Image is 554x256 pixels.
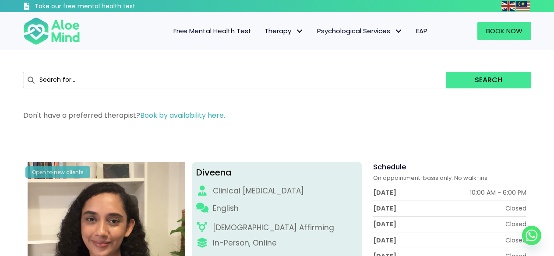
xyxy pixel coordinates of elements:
img: en [501,1,515,11]
h3: Take our free mental health test [35,2,182,11]
p: Don't have a preferred therapist? [23,110,531,120]
div: [DATE] [373,188,396,197]
div: Closed [505,236,526,245]
div: [DATE] [373,204,396,213]
div: Clinical [MEDICAL_DATA] [213,186,304,196]
span: Free Mental Health Test [173,26,251,35]
a: Whatsapp [522,226,541,245]
span: Therapy [265,26,304,35]
button: Search [446,72,531,88]
a: Malay [516,1,531,11]
a: TherapyTherapy: submenu [258,22,311,40]
a: Book Now [477,22,531,40]
span: Therapy: submenu [293,25,306,38]
div: Closed [505,220,526,228]
span: Psychological Services: submenu [392,25,405,38]
div: Open to new clients [25,166,90,178]
a: Book by availability here. [140,110,225,120]
img: ms [516,1,530,11]
a: English [501,1,516,11]
div: [DATE] [373,220,396,228]
div: [DATE] [373,236,396,245]
nav: Menu [92,22,434,40]
div: [DEMOGRAPHIC_DATA] Affirming [213,222,334,233]
span: Book Now [486,26,522,35]
span: Schedule [373,162,406,172]
a: Psychological ServicesPsychological Services: submenu [311,22,409,40]
img: Aloe mind Logo [23,17,80,46]
input: Search for... [23,72,447,88]
a: EAP [409,22,434,40]
a: Take our free mental health test [23,2,182,12]
span: On appointment-basis only. No walk-ins [373,174,487,182]
div: Diveena [196,166,358,179]
div: 10:00 AM - 6:00 PM [470,188,526,197]
span: Psychological Services [317,26,403,35]
div: In-Person, Online [213,238,277,249]
span: EAP [416,26,427,35]
a: Free Mental Health Test [167,22,258,40]
div: Closed [505,204,526,213]
p: English [213,203,239,214]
